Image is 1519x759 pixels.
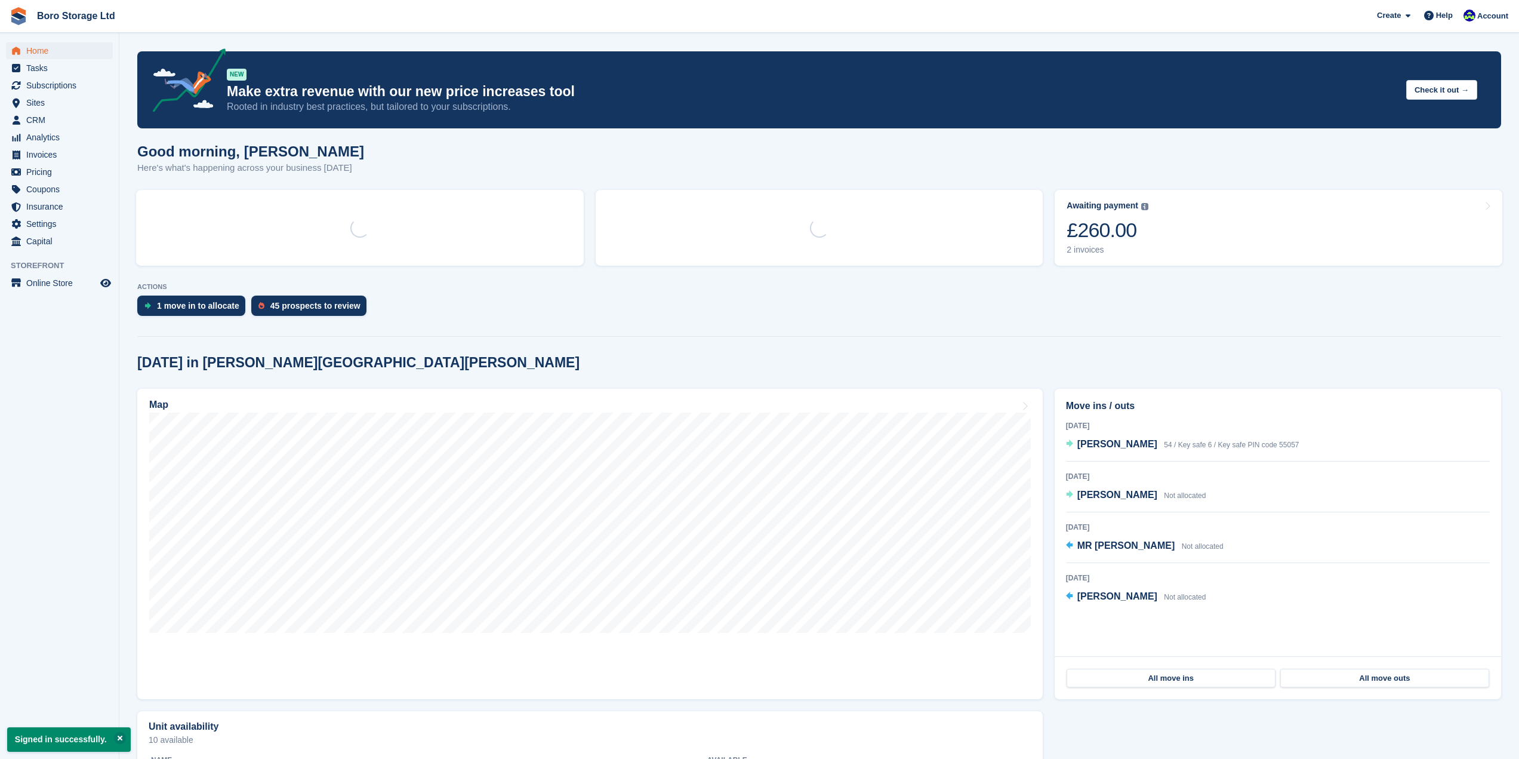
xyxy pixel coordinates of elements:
span: 54 / Key safe 6 / Key safe PIN code 55057 [1164,441,1299,449]
a: menu [6,164,113,180]
a: All move outs [1280,669,1489,688]
a: Awaiting payment £260.00 2 invoices [1055,190,1502,266]
a: menu [6,146,113,163]
h2: Unit availability [149,721,218,732]
a: menu [6,275,113,291]
span: Analytics [26,129,98,146]
a: Map [137,389,1043,699]
img: stora-icon-8386f47178a22dfd0bd8f6a31ec36ba5ce8667c1dd55bd0f319d3a0aa187defe.svg [10,7,27,25]
a: menu [6,42,113,59]
a: 1 move in to allocate [137,296,251,322]
span: Storefront [11,260,119,272]
span: Home [26,42,98,59]
span: [PERSON_NAME] [1077,591,1157,601]
a: All move ins [1067,669,1275,688]
a: menu [6,198,113,215]
p: Here's what's happening across your business [DATE] [137,161,364,175]
div: £260.00 [1067,218,1148,242]
span: Subscriptions [26,77,98,94]
span: Settings [26,216,98,232]
span: Invoices [26,146,98,163]
span: MR [PERSON_NAME] [1077,540,1175,551]
div: [DATE] [1066,573,1490,583]
a: menu [6,233,113,250]
a: menu [6,129,113,146]
a: menu [6,60,113,76]
div: NEW [227,69,247,81]
h1: Good morning, [PERSON_NAME] [137,143,364,159]
span: Create [1377,10,1401,21]
span: [PERSON_NAME] [1077,490,1157,500]
a: menu [6,181,113,198]
h2: Map [149,400,168,410]
p: Signed in successfully. [7,727,131,752]
button: Check it out → [1406,80,1477,100]
span: Pricing [26,164,98,180]
a: 45 prospects to review [251,296,372,322]
div: [DATE] [1066,471,1490,482]
img: icon-info-grey-7440780725fd019a000dd9b08b2336e03edf1995a4989e88bcd33f0948082b44.svg [1141,203,1148,210]
img: price-adjustments-announcement-icon-8257ccfd72463d97f412b2fc003d46551f7dbcb40ab6d574587a9cd5c0d94... [143,48,226,116]
span: Online Store [26,275,98,291]
a: [PERSON_NAME] Not allocated [1066,589,1206,605]
h2: Move ins / outs [1066,399,1490,413]
p: Rooted in industry best practices, but tailored to your subscriptions. [227,100,1397,113]
img: move_ins_to_allocate_icon-fdf77a2bb77ea45bf5b3d319d69a93e2d87916cf1d5bf7949dd705db3b84f3ca.svg [144,302,151,309]
a: menu [6,216,113,232]
span: Tasks [26,60,98,76]
span: Help [1436,10,1453,21]
a: Preview store [98,276,113,290]
div: Awaiting payment [1067,201,1138,211]
p: Make extra revenue with our new price increases tool [227,83,1397,100]
span: Capital [26,233,98,250]
span: Not allocated [1182,542,1224,551]
div: 1 move in to allocate [157,301,239,311]
span: Not allocated [1164,593,1206,601]
div: 2 invoices [1067,245,1148,255]
a: Boro Storage Ltd [32,6,120,26]
p: 10 available [149,736,1031,744]
div: [DATE] [1066,522,1490,533]
span: [PERSON_NAME] [1077,439,1157,449]
img: Tobie Hillier [1463,10,1475,21]
span: Insurance [26,198,98,215]
a: MR [PERSON_NAME] Not allocated [1066,539,1224,554]
a: [PERSON_NAME] Not allocated [1066,488,1206,503]
a: menu [6,77,113,94]
span: Coupons [26,181,98,198]
span: Not allocated [1164,491,1206,500]
p: ACTIONS [137,283,1501,291]
a: menu [6,112,113,128]
a: [PERSON_NAME] 54 / Key safe 6 / Key safe PIN code 55057 [1066,437,1299,453]
img: prospect-51fa495bee0391a8d652442698ab0144808aea92771e9ea1ae160a38d050c398.svg [258,302,264,309]
span: CRM [26,112,98,128]
div: 45 prospects to review [270,301,361,311]
h2: [DATE] in [PERSON_NAME][GEOGRAPHIC_DATA][PERSON_NAME] [137,355,580,371]
div: [DATE] [1066,420,1490,431]
a: menu [6,94,113,111]
span: Account [1477,10,1508,22]
span: Sites [26,94,98,111]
